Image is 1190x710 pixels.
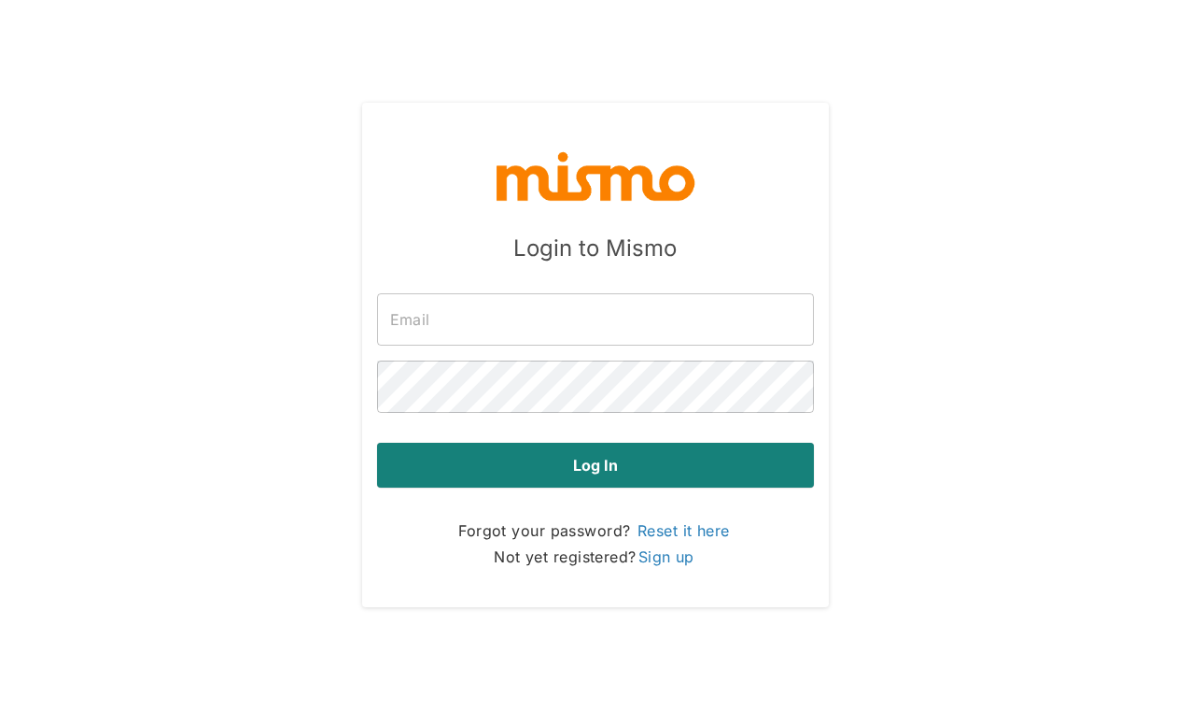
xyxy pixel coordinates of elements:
a: Reset it here [636,519,732,542]
button: Log in [377,443,814,488]
p: Forgot your password? [458,518,731,544]
p: Not yet registered? [494,544,695,570]
input: Email [377,293,814,346]
a: Sign up [637,546,696,568]
img: logo [493,148,698,204]
h5: Login to Mismo [513,234,677,263]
